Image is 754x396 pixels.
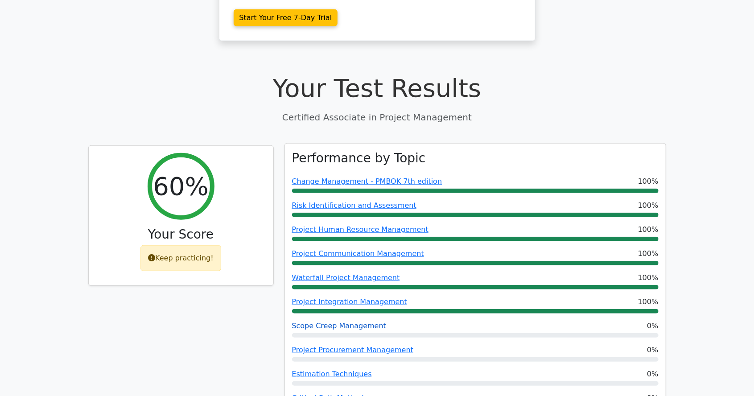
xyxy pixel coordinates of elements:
[153,171,208,201] h2: 60%
[647,345,658,355] span: 0%
[638,297,659,307] span: 100%
[638,176,659,187] span: 100%
[88,111,666,124] p: Certified Associate in Project Management
[292,225,429,234] a: Project Human Resource Management
[292,297,407,306] a: Project Integration Management
[292,273,400,282] a: Waterfall Project Management
[647,321,658,331] span: 0%
[638,200,659,211] span: 100%
[292,322,387,330] a: Scope Creep Management
[638,272,659,283] span: 100%
[638,224,659,235] span: 100%
[234,9,338,26] a: Start Your Free 7-Day Trial
[88,73,666,103] h1: Your Test Results
[292,346,414,354] a: Project Procurement Management
[292,249,424,258] a: Project Communication Management
[292,201,416,210] a: Risk Identification and Assessment
[292,151,426,166] h3: Performance by Topic
[140,245,221,271] div: Keep practicing!
[638,248,659,259] span: 100%
[647,369,658,379] span: 0%
[96,227,266,242] h3: Your Score
[292,370,372,378] a: Estimation Techniques
[292,177,442,186] a: Change Management - PMBOK 7th edition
